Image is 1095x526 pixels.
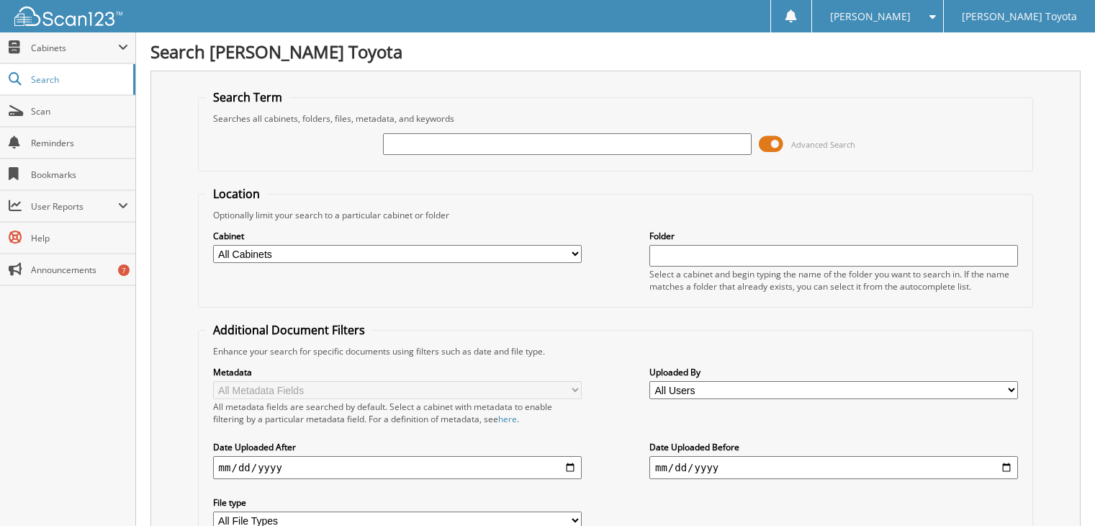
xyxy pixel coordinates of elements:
[213,441,582,453] label: Date Uploaded After
[31,42,118,54] span: Cabinets
[206,322,372,338] legend: Additional Document Filters
[213,456,582,479] input: start
[31,137,128,149] span: Reminders
[962,12,1077,21] span: [PERSON_NAME] Toyota
[649,366,1018,378] label: Uploaded By
[649,441,1018,453] label: Date Uploaded Before
[150,40,1081,63] h1: Search [PERSON_NAME] Toyota
[649,230,1018,242] label: Folder
[498,413,517,425] a: here
[118,264,130,276] div: 7
[206,345,1026,357] div: Enhance your search for specific documents using filters such as date and file type.
[31,73,126,86] span: Search
[830,12,911,21] span: [PERSON_NAME]
[31,232,128,244] span: Help
[31,169,128,181] span: Bookmarks
[213,366,582,378] label: Metadata
[14,6,122,26] img: scan123-logo-white.svg
[206,209,1026,221] div: Optionally limit your search to a particular cabinet or folder
[31,264,128,276] span: Announcements
[206,186,267,202] legend: Location
[213,496,582,509] label: File type
[31,200,118,213] span: User Reports
[31,105,128,117] span: Scan
[206,112,1026,125] div: Searches all cabinets, folders, files, metadata, and keywords
[213,401,582,425] div: All metadata fields are searched by default. Select a cabinet with metadata to enable filtering b...
[213,230,582,242] label: Cabinet
[649,268,1018,293] div: Select a cabinet and begin typing the name of the folder you want to search in. If the name match...
[206,89,289,105] legend: Search Term
[791,139,855,150] span: Advanced Search
[649,456,1018,479] input: end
